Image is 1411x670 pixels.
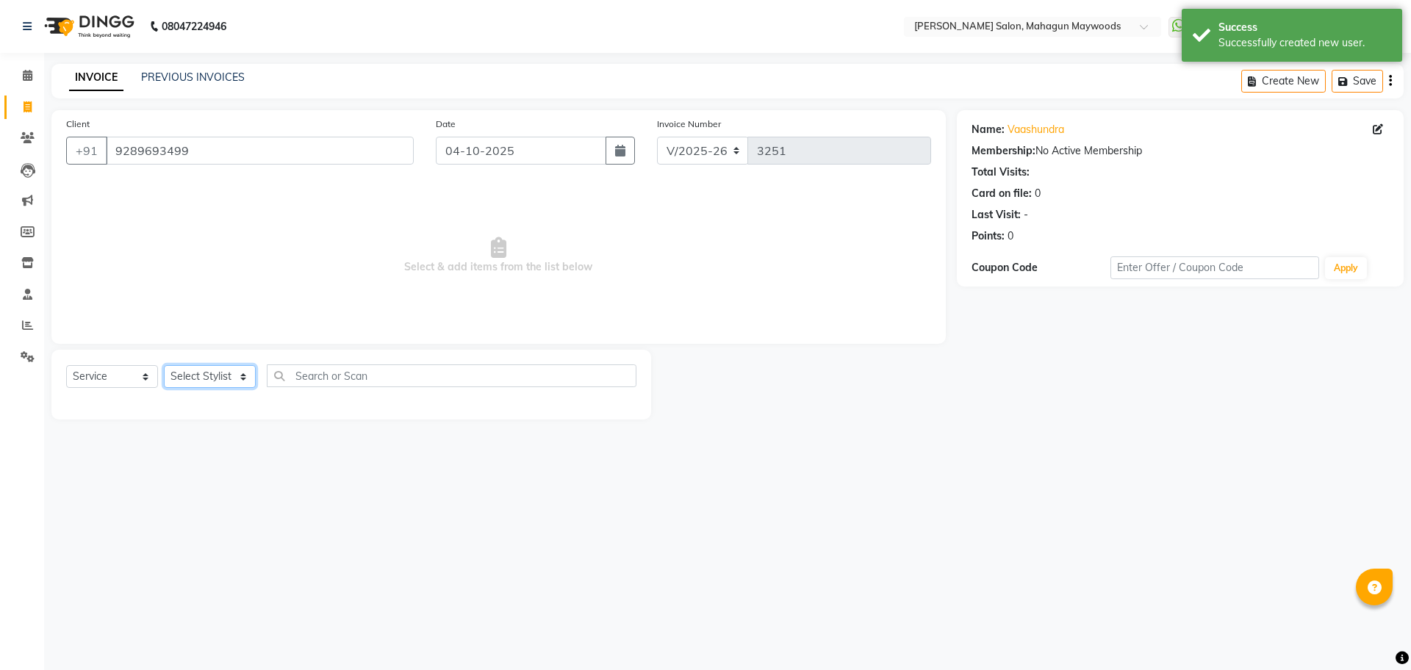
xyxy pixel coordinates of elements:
div: Total Visits: [972,165,1030,180]
div: No Active Membership [972,143,1389,159]
button: Apply [1325,257,1367,279]
label: Client [66,118,90,131]
div: Coupon Code [972,260,1110,275]
div: 0 [1035,186,1041,201]
button: Save [1332,70,1383,93]
img: logo [37,6,138,47]
span: Select & add items from the list below [66,182,931,329]
button: +91 [66,137,107,165]
div: Membership: [972,143,1035,159]
div: Success [1218,20,1391,35]
a: PREVIOUS INVOICES [141,71,245,84]
input: Enter Offer / Coupon Code [1110,256,1319,279]
input: Search by Name/Mobile/Email/Code [106,137,414,165]
a: Vaashundra [1008,122,1064,137]
div: Card on file: [972,186,1032,201]
div: Last Visit: [972,207,1021,223]
a: INVOICE [69,65,123,91]
input: Search or Scan [267,364,636,387]
b: 08047224946 [162,6,226,47]
div: Name: [972,122,1005,137]
div: Points: [972,228,1005,244]
button: Create New [1241,70,1326,93]
div: - [1024,207,1028,223]
div: 0 [1008,228,1013,244]
label: Date [436,118,456,131]
div: Successfully created new user. [1218,35,1391,51]
label: Invoice Number [657,118,721,131]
